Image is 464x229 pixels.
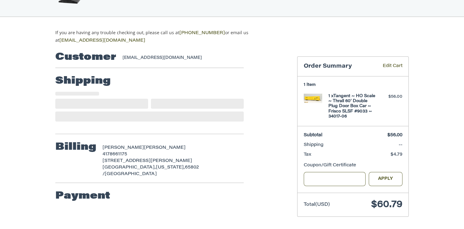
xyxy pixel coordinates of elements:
div: Coupon/Gift Certificate [304,162,402,169]
span: Tax [304,153,311,157]
span: $56.00 [387,133,402,138]
h2: Shipping [55,75,111,87]
h3: Order Summary [304,63,374,70]
span: [GEOGRAPHIC_DATA], [102,165,156,170]
a: [EMAIL_ADDRESS][DOMAIN_NAME] [59,39,145,43]
span: [US_STATE], [156,165,185,170]
span: Total (USD) [304,202,330,207]
span: $4.79 [391,153,402,157]
span: [GEOGRAPHIC_DATA] [105,172,157,176]
div: $56.00 [378,94,402,100]
div: [EMAIL_ADDRESS][DOMAIN_NAME] [122,55,238,61]
h3: 1 Item [304,82,402,87]
a: Edit Cart [374,63,402,70]
span: Shipping [304,143,323,147]
span: -- [399,143,402,147]
button: Apply [369,172,402,186]
span: [PERSON_NAME] [102,146,144,150]
p: If you are having any trouble checking out, please call us at or email us at [55,29,268,44]
span: [PERSON_NAME] [144,146,186,150]
span: 65802 / [102,165,199,176]
input: Gift Certificate or Coupon Code [304,172,366,186]
h2: Billing [55,141,96,154]
h2: Customer [55,51,116,64]
h4: 1 x Tangent ~ HO Scale ~ Thrall 60′ Double Plug Door Box Car ~ Frisco SLSF #9033 ~ 34017-06 [328,94,376,119]
span: Subtotal [304,133,322,138]
span: [STREET_ADDRESS][PERSON_NAME] [102,159,192,163]
h2: Payment [55,190,110,202]
span: $60.79 [371,200,402,210]
span: 4178661175 [102,152,127,157]
a: [PHONE_NUMBER] [179,31,225,35]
